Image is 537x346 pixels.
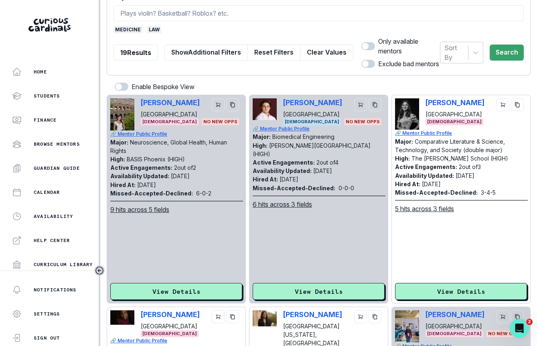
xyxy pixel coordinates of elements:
[395,188,478,197] p: Missed-Accepted-Declined:
[316,159,338,166] p: 2 out of 4
[283,98,342,107] p: [PERSON_NAME]
[141,98,200,107] p: [PERSON_NAME]
[490,45,524,61] button: Search
[110,205,169,214] u: 9 hits across 5 fields
[202,118,239,125] span: No New Opps
[110,130,243,138] p: 🔗 Mentor Public Profile
[283,118,341,125] span: [DEMOGRAPHIC_DATA]
[426,110,484,118] p: [GEOGRAPHIC_DATA]
[280,176,298,183] p: [DATE]
[510,319,529,338] iframe: Intercom live chat
[253,184,335,192] p: Missed-Accepted-Declined:
[113,26,142,33] span: medicine
[344,118,381,125] span: No New Opps
[378,37,440,56] p: Only available mentors
[110,173,169,179] p: Availability Updated:
[511,98,524,111] button: copy
[110,139,128,146] p: Major:
[411,155,508,162] p: The [PERSON_NAME] School (HIGH)
[34,287,77,293] p: Notifications
[253,199,312,209] u: 6 hits across 3 fields
[369,98,381,111] button: copy
[354,98,367,111] button: cart
[34,237,70,244] p: Help Center
[395,163,457,170] p: Active Engagements:
[426,330,483,337] span: [DEMOGRAPHIC_DATA]
[300,45,353,61] button: Clear Values
[127,156,185,163] p: BASIS Phoenix (HIGH)
[110,189,193,197] p: Missed-Accepted-Declined:
[253,125,385,132] a: 🔗 Mentor Public Profile
[141,330,199,337] span: [DEMOGRAPHIC_DATA]
[395,138,505,153] p: Comparative Literature & Science, Technology, and Society (double major)
[369,310,381,323] button: copy
[526,319,533,325] span: 2
[253,310,277,326] img: Picture of Juliana Buitron
[426,310,484,319] p: [PERSON_NAME]
[283,310,349,319] p: [PERSON_NAME]
[456,172,474,179] p: [DATE]
[426,98,484,107] p: [PERSON_NAME]
[378,59,439,69] p: Exclude bad mentors
[283,110,342,118] p: [GEOGRAPHIC_DATA]
[253,133,271,140] p: Major:
[395,138,413,145] p: Major:
[253,159,315,166] p: Active Engagements:
[313,167,332,174] p: [DATE]
[395,283,527,300] button: View Details
[395,181,420,187] p: Hired At:
[110,156,125,163] p: High:
[338,184,354,192] p: 0 - 0 - 0
[110,98,134,130] img: Picture of Simona Hausleitner
[110,310,134,324] img: Picture of Heba Idris
[253,167,312,174] p: Availability Updated:
[34,261,93,268] p: Curriculum Library
[422,181,441,187] p: [DATE]
[354,310,367,323] button: cart
[141,118,199,125] span: [DEMOGRAPHIC_DATA]
[253,98,277,120] img: Picture of Mark DeMonte
[253,142,371,157] p: [PERSON_NAME][GEOGRAPHIC_DATA] (HIGH)
[395,155,410,162] p: High:
[147,26,161,33] span: law
[486,330,524,337] span: No New Opps
[395,310,419,342] img: Picture of Lauren Weil
[253,142,267,149] p: High:
[141,322,200,330] p: [GEOGRAPHIC_DATA]
[132,82,195,92] p: Enable Bespoke View
[174,164,196,171] p: 2 out of 2
[496,98,509,111] button: cart
[481,188,496,197] p: 3 - 4 - 5
[110,139,227,154] p: Neuroscience, Global Health, Human Rights
[226,98,239,111] button: copy
[171,173,190,179] p: [DATE]
[212,310,225,323] button: cart
[34,93,60,99] p: Students
[137,181,156,188] p: [DATE]
[94,265,105,276] button: Toggle sidebar
[459,163,481,170] p: 2 out of 3
[426,322,484,330] p: [GEOGRAPHIC_DATA]
[110,164,172,171] p: Active Engagements:
[141,310,200,319] p: [PERSON_NAME]
[395,98,419,130] img: Picture of Divya Mehrish
[141,110,200,118] p: [GEOGRAPHIC_DATA]
[395,130,528,137] a: 🔗 Mentor Public Profile
[110,337,243,344] a: 🔗 Mentor Public Profile
[395,204,454,214] u: 5 hits across 3 fields
[511,310,524,323] button: copy
[113,5,524,21] input: Plays violin? Basketball? Roblox? etc.
[426,118,483,125] span: [DEMOGRAPHIC_DATA]
[120,48,151,57] p: 19 Results
[395,172,454,179] p: Availability Updated:
[34,69,47,75] p: Home
[34,335,60,341] p: Sign Out
[444,43,464,62] div: Sort By
[247,45,300,61] button: Reset Filters
[110,181,136,188] p: Hired At:
[496,310,509,323] button: cart
[164,45,248,61] button: ShowAdditional Filters
[34,117,57,123] p: Finance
